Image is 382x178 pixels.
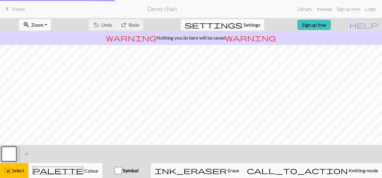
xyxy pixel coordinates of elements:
a: Sign up free [334,3,363,15]
span: Select [11,168,25,173]
a: Home [4,4,25,14]
a: Library [295,3,314,15]
button: Erase [151,163,243,178]
i: Settings [185,21,242,28]
span: warning [106,34,156,42]
span: settings [185,21,242,29]
a: Login [363,3,378,15]
span: Symbol [122,168,138,173]
span: help [349,21,378,29]
span: ink_eraser [155,166,227,175]
span: call_to_action [247,166,348,175]
span: Erase [227,168,239,173]
span: warning [226,34,276,42]
button: Zoom [19,19,51,31]
span: keyboard_arrow_left [4,5,11,13]
h2: Demo chart [147,5,177,12]
span: Home [12,6,25,12]
button: Knitting mode [243,163,382,178]
span: Knitting mode [348,168,378,173]
p: Nothing you do here will be saved [2,34,380,41]
span: add [23,150,30,158]
span: Colour [83,168,99,174]
button: Symbol [102,163,151,178]
button: SettingsSettings [181,19,264,31]
span: Zoom [31,22,44,28]
span: zoom_in [23,21,30,29]
a: Manual [314,3,334,15]
span: Settings [244,21,260,28]
button: Colour [29,163,102,178]
a: Sign up free [297,20,331,30]
span: highlight_alt [4,166,11,175]
span: palette [33,166,83,175]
